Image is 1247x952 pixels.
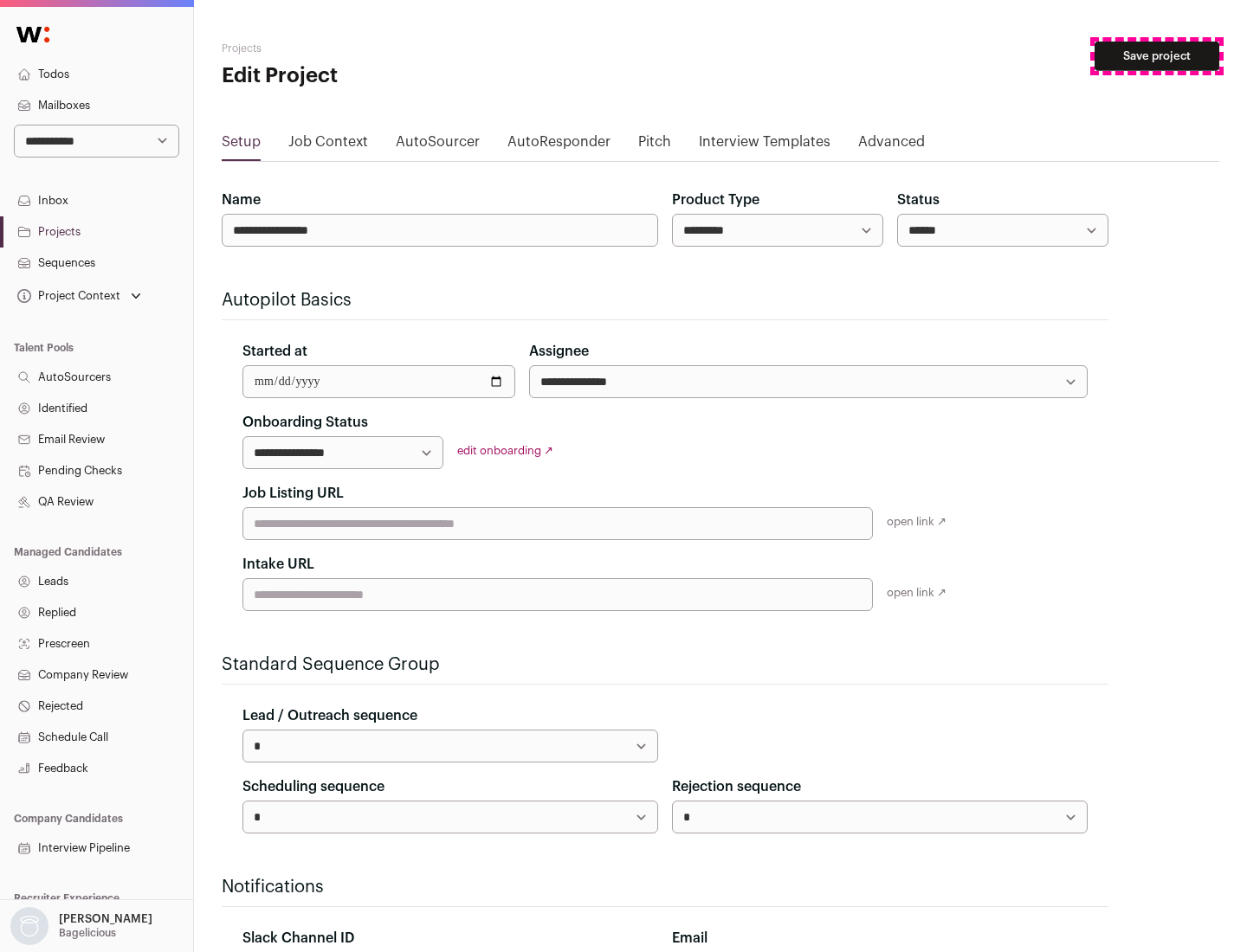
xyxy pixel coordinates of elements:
[638,132,671,159] a: Pitch
[222,42,554,55] h2: Projects
[396,132,480,159] a: AutoSourcer
[529,341,589,362] label: Assignee
[242,928,354,949] label: Slack Channel ID
[1095,42,1219,71] button: Save project
[59,912,152,926] p: [PERSON_NAME]
[242,412,368,433] label: Onboarding Status
[858,132,925,159] a: Advanced
[222,132,261,159] a: Setup
[14,289,120,303] div: Project Context
[10,907,48,945] img: nopic.png
[242,554,314,575] label: Intake URL
[222,190,261,210] label: Name
[242,483,344,504] label: Job Listing URL
[242,776,384,797] label: Scheduling sequence
[242,341,307,362] label: Started at
[897,190,940,210] label: Status
[457,445,553,456] a: edit onboarding ↗
[672,190,759,210] label: Product Type
[672,776,801,797] label: Rejection sequence
[242,705,417,726] label: Lead / Outreach sequence
[59,926,116,940] p: Bagelicious
[222,288,1108,312] h2: Autopilot Basics
[7,907,156,945] button: Open dropdown
[288,132,368,159] a: Job Context
[222,62,554,90] h1: Edit Project
[507,132,611,159] a: AutoResponder
[672,928,1088,949] div: Email
[222,653,1108,677] h2: Standard Sequence Group
[699,132,830,159] a: Interview Templates
[14,284,145,308] button: Open dropdown
[222,875,1108,899] h2: Notifications
[7,17,59,52] img: Wellfound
